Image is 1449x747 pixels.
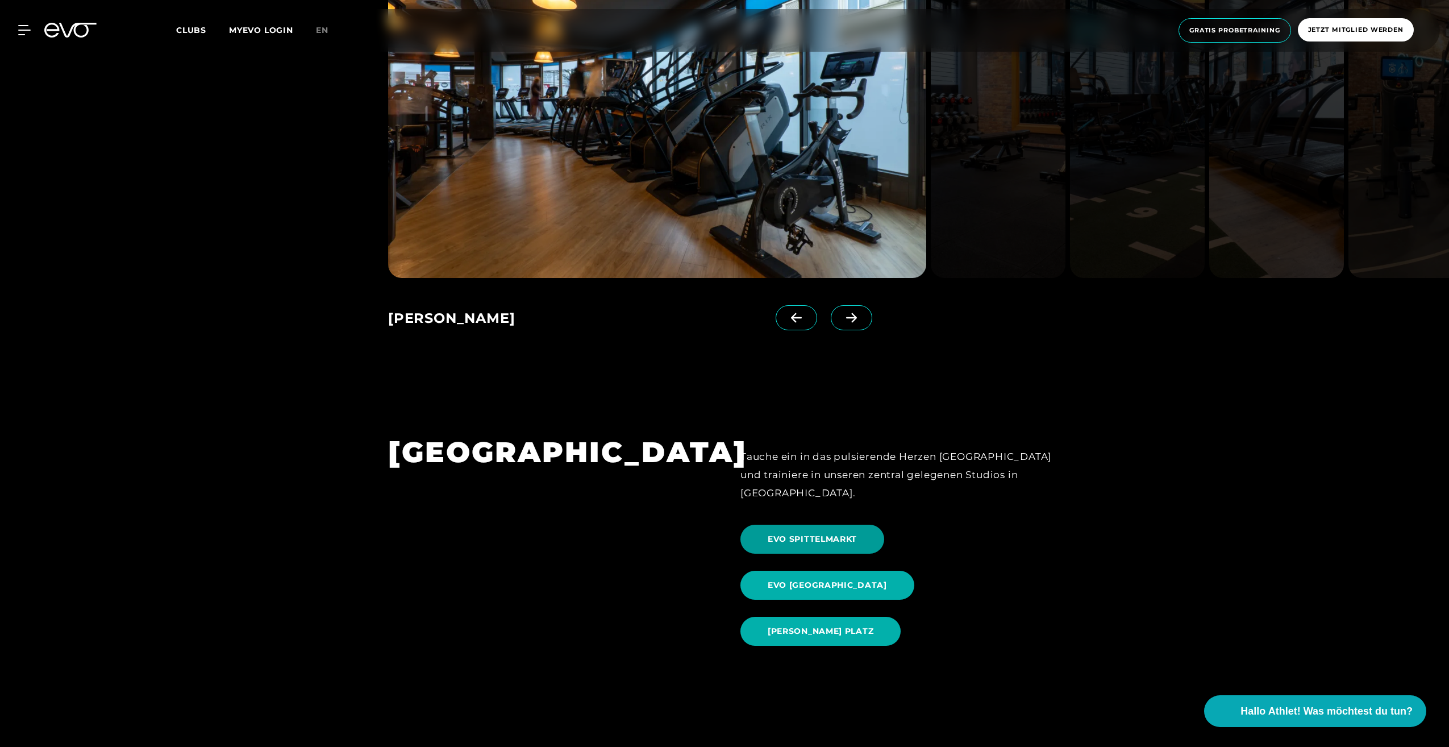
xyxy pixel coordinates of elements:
[768,533,857,545] span: EVO SPITTELMARKT
[1240,704,1413,719] span: Hallo Athlet! Was möchtest du tun?
[316,24,342,37] a: en
[1189,26,1280,35] span: Gratis Probetraining
[388,434,709,471] h1: [GEOGRAPHIC_DATA]
[740,516,889,562] a: EVO SPITTELMARKT
[768,579,887,591] span: EVO [GEOGRAPHIC_DATA]
[229,25,293,35] a: MYEVO LOGIN
[740,562,919,608] a: EVO [GEOGRAPHIC_DATA]
[176,24,229,35] a: Clubs
[768,625,873,637] span: [PERSON_NAME] PLATZ
[1308,25,1404,35] span: Jetzt Mitglied werden
[316,25,328,35] span: en
[176,25,206,35] span: Clubs
[1204,695,1426,727] button: Hallo Athlet! Was möchtest du tun?
[1175,18,1294,43] a: Gratis Probetraining
[740,447,1061,503] div: Tauche ein in das pulsierende Herzen [GEOGRAPHIC_DATA] und trainiere in unseren zentral gelegenen...
[740,608,905,654] a: [PERSON_NAME] PLATZ
[1294,18,1417,43] a: Jetzt Mitglied werden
